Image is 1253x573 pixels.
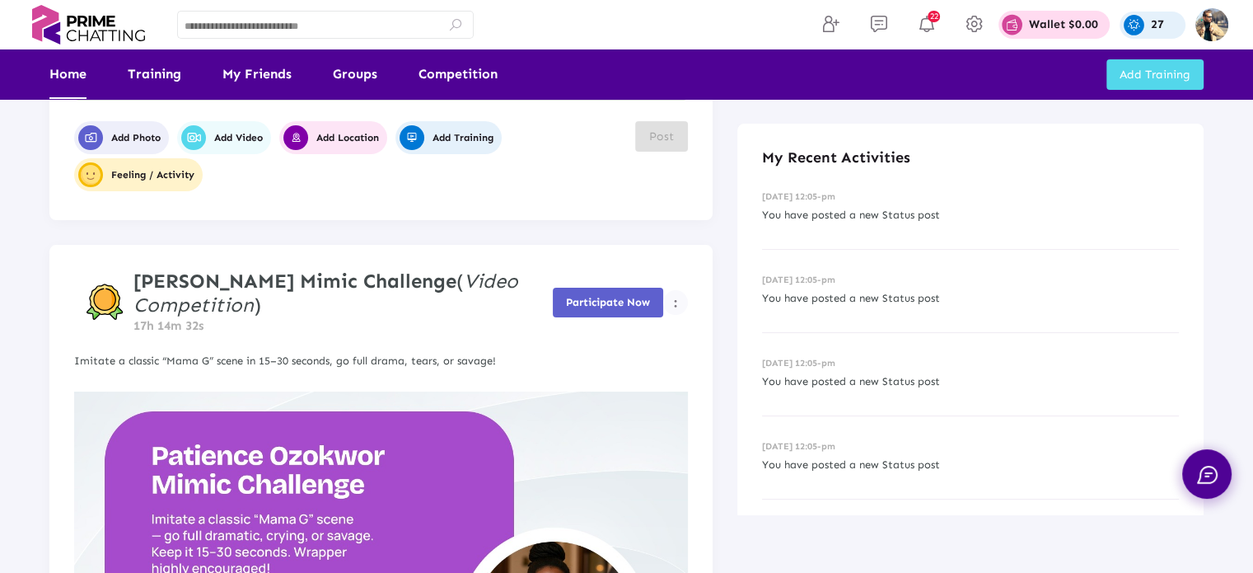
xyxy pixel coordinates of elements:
[86,284,124,321] img: competition-badge.svg
[762,456,1179,474] p: You have posted a new Status post
[762,206,1179,224] p: You have posted a new Status post
[78,162,194,187] span: Feeling / Activity
[181,125,263,150] span: Add Video
[400,125,493,150] span: Add Training
[49,49,86,99] a: Home
[1197,466,1218,484] img: chat.svg
[133,270,553,317] h4: ( )
[762,148,1179,167] h4: My Recent Activities
[177,121,271,154] button: Add Video
[74,121,169,154] button: Add Photo
[128,49,181,99] a: Training
[78,125,161,150] span: Add Photo
[762,275,1179,285] h6: [DATE] 12:05-pm
[222,49,292,99] a: My Friends
[81,165,101,185] img: user-profile
[649,129,674,143] span: Post
[674,299,677,308] img: more
[25,5,152,45] img: logo
[1029,19,1098,31] p: Wallet $0.00
[74,158,203,191] button: user-profileFeeling / Activity
[395,121,502,154] button: Add Training
[333,49,377,99] a: Groups
[566,296,650,308] span: Participate Now
[1195,8,1228,41] img: img
[283,125,379,150] span: Add Location
[133,269,456,293] strong: [PERSON_NAME] Mimic Challenge
[279,121,387,154] button: Add Location
[133,318,203,333] span: 17h 14m 32s
[553,288,663,317] button: Participate Now
[762,441,1179,452] h6: [DATE] 12:05-pm
[762,358,1179,369] h6: [DATE] 12:05-pm
[418,49,498,99] a: Competition
[1106,59,1204,90] button: Add Training
[762,191,1179,202] h6: [DATE] 12:05-pm
[663,290,688,315] button: Example icon-button with a menu
[635,121,688,152] button: Post
[1120,68,1190,82] span: Add Training
[762,289,1179,308] p: You have posted a new Status post
[133,269,518,317] i: Video Competition
[74,352,688,370] p: Imitate a classic “Mama G” scene in 15–30 seconds, go full drama, tears, or savage!
[928,11,940,22] span: 22
[762,373,1179,391] p: You have posted a new Status post
[1151,19,1164,31] p: 27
